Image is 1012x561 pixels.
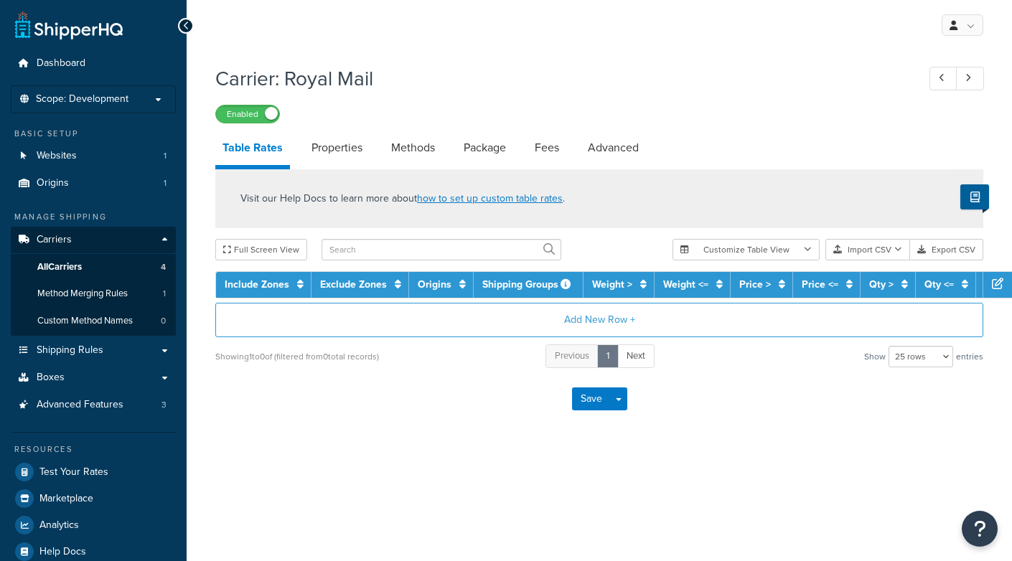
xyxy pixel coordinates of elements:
[11,227,176,336] li: Carriers
[37,261,82,273] span: All Carriers
[215,346,379,367] div: Showing 1 to 0 of (filtered from 0 total records)
[225,277,289,292] a: Include Zones
[320,277,387,292] a: Exclude Zones
[11,392,176,418] a: Advanced Features3
[216,105,279,123] label: Enabled
[39,519,79,532] span: Analytics
[322,239,561,260] input: Search
[215,131,290,169] a: Table Rates
[240,191,565,207] p: Visit our Help Docs to learn more about .
[474,272,584,298] th: Shipping Groups
[11,337,176,364] a: Shipping Rules
[910,239,983,260] button: Export CSV
[924,277,954,292] a: Qty <=
[456,131,513,165] a: Package
[528,131,566,165] a: Fees
[11,170,176,197] a: Origins1
[37,372,65,384] span: Boxes
[627,349,645,362] span: Next
[11,459,176,485] a: Test Your Rates
[37,315,133,327] span: Custom Method Names
[572,387,611,410] button: Save
[11,443,176,456] div: Resources
[545,344,599,368] a: Previous
[161,399,167,411] span: 3
[11,308,176,334] a: Custom Method Names0
[825,239,910,260] button: Import CSV
[215,65,903,93] h1: Carrier: Royal Mail
[11,280,176,307] li: Method Merging Rules
[11,227,176,253] a: Carriers
[37,399,123,411] span: Advanced Features
[37,57,85,70] span: Dashboard
[215,239,307,260] button: Full Screen View
[11,50,176,77] a: Dashboard
[956,346,983,367] span: entries
[37,150,77,162] span: Websites
[673,239,820,260] button: Customize Table View
[11,254,176,280] a: AllCarriers4
[11,392,176,418] li: Advanced Features
[36,93,128,105] span: Scope: Development
[11,143,176,169] li: Websites
[11,512,176,538] a: Analytics
[592,277,632,292] a: Weight >
[581,131,646,165] a: Advanced
[11,308,176,334] li: Custom Method Names
[37,344,103,357] span: Shipping Rules
[11,211,176,223] div: Manage Shipping
[739,277,771,292] a: Price >
[597,344,619,368] a: 1
[304,131,370,165] a: Properties
[864,346,886,367] span: Show
[384,131,442,165] a: Methods
[663,277,708,292] a: Weight <=
[11,280,176,307] a: Method Merging Rules1
[39,466,108,478] span: Test Your Rates
[215,303,983,337] button: Add New Row +
[555,349,589,362] span: Previous
[11,143,176,169] a: Websites1
[11,486,176,511] a: Marketplace
[869,277,894,292] a: Qty >
[960,184,989,209] button: Show Help Docs
[37,177,69,189] span: Origins
[418,277,451,292] a: Origins
[417,191,563,206] a: how to set up custom table rates
[617,344,655,368] a: Next
[163,288,166,300] span: 1
[164,177,167,189] span: 1
[39,546,86,558] span: Help Docs
[802,277,838,292] a: Price <=
[962,511,998,547] button: Open Resource Center
[37,288,128,300] span: Method Merging Rules
[956,67,984,90] a: Next Record
[39,493,93,505] span: Marketplace
[11,128,176,140] div: Basic Setup
[161,261,166,273] span: 4
[11,364,176,391] a: Boxes
[161,315,166,327] span: 0
[929,67,957,90] a: Previous Record
[11,170,176,197] li: Origins
[37,234,72,246] span: Carriers
[164,150,167,162] span: 1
